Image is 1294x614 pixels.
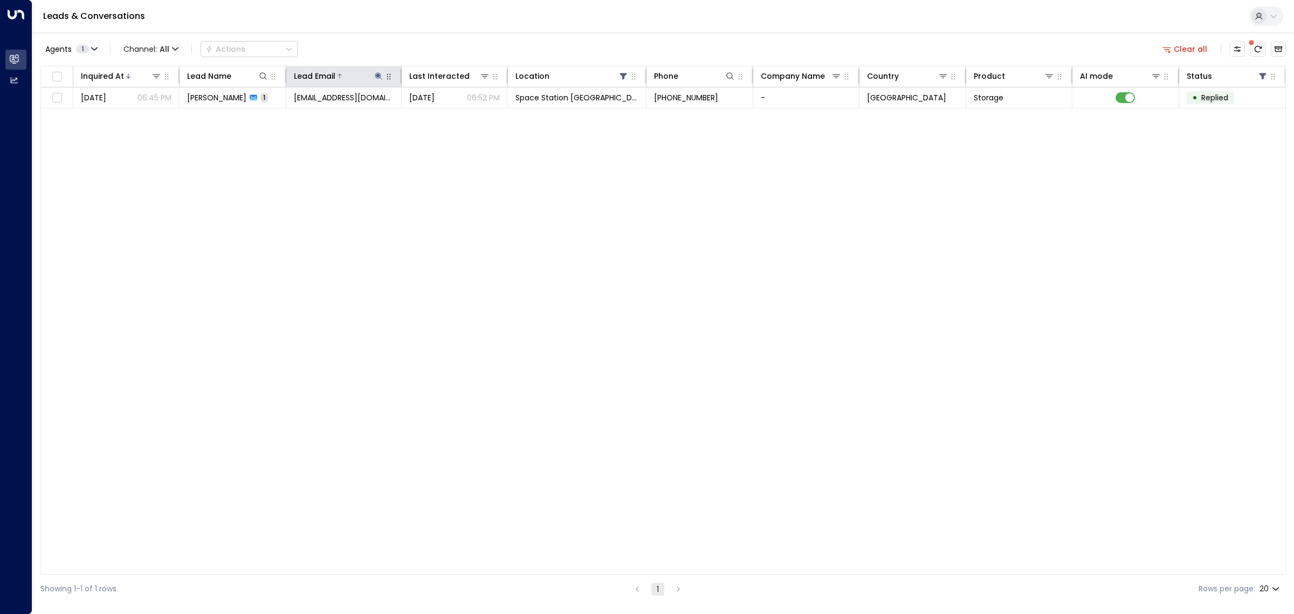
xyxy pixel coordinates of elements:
div: Lead Email [294,70,335,83]
div: Actions [205,44,245,54]
div: Product [974,70,1055,83]
a: Leads & Conversations [43,10,145,22]
span: Yesterday [81,92,106,103]
div: • [1192,88,1197,107]
span: Agents [45,45,72,53]
div: AI mode [1080,70,1161,83]
div: Showing 1-1 of 1 rows [40,583,116,595]
button: Actions [201,41,298,57]
div: AI mode [1080,70,1113,83]
span: +447832938321 [654,92,718,103]
nav: pagination navigation [630,582,685,596]
div: Status [1187,70,1268,83]
span: 1 [76,45,89,53]
div: Status [1187,70,1212,83]
div: Lead Name [187,70,268,83]
div: Phone [654,70,678,83]
span: All [160,45,169,53]
td: - [753,87,859,108]
p: 06:52 PM [467,92,500,103]
div: Lead Email [294,70,384,83]
span: Storage [974,92,1003,103]
div: Last Interacted [409,70,470,83]
div: Phone [654,70,735,83]
span: 1 [260,93,268,102]
span: Replied [1201,92,1228,103]
span: gracejames2916@gmail.com [294,92,394,103]
span: United Kingdom [867,92,946,103]
div: Country [867,70,899,83]
span: Channel: [119,42,183,57]
span: Toggle select all [50,70,64,84]
span: David Moody [187,92,246,103]
div: Button group with a nested menu [201,41,298,57]
div: Inquired At [81,70,162,83]
div: 20 [1259,581,1282,597]
span: There are new threads available. Refresh the grid to view the latest updates. [1250,42,1265,57]
button: Clear all [1158,42,1212,57]
div: Location [515,70,549,83]
button: Archived Leads [1271,42,1286,57]
button: page 1 [651,583,664,596]
div: Company Name [761,70,825,83]
button: Channel:All [119,42,183,57]
div: Country [867,70,948,83]
span: Yesterday [409,92,435,103]
div: Last Interacted [409,70,490,83]
div: Lead Name [187,70,231,83]
label: Rows per page: [1199,583,1255,595]
p: 06:45 PM [137,92,171,103]
button: Customize [1230,42,1245,57]
span: Space Station Wakefield [515,92,638,103]
span: Toggle select row [50,91,64,105]
div: Company Name [761,70,842,83]
div: Product [974,70,1005,83]
div: Location [515,70,629,83]
div: Inquired At [81,70,124,83]
button: Agents1 [40,42,101,57]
